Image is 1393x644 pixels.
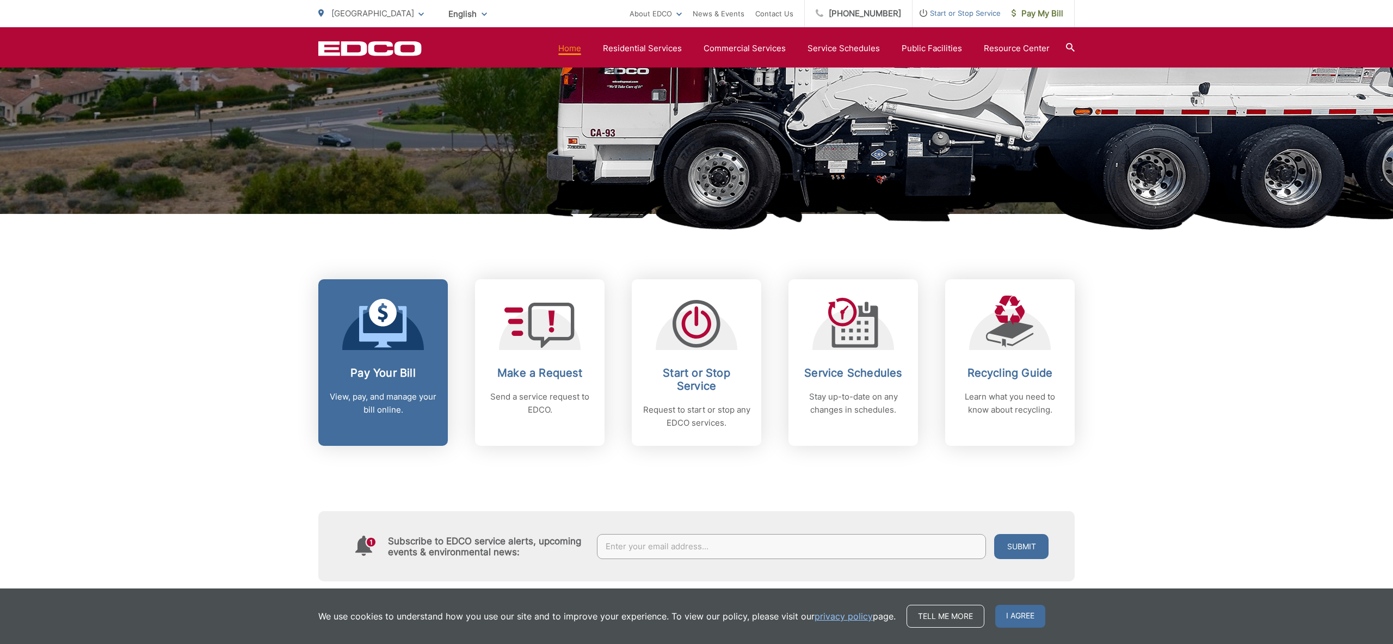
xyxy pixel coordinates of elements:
span: I agree [995,605,1045,628]
input: Enter your email address... [597,534,987,559]
h2: Service Schedules [799,366,907,379]
h2: Pay Your Bill [329,366,437,379]
span: Pay My Bill [1012,7,1063,20]
button: Submit [994,534,1049,559]
a: Make a Request Send a service request to EDCO. [475,279,605,446]
p: Stay up-to-date on any changes in schedules. [799,390,907,416]
span: English [440,4,495,23]
p: We use cookies to understand how you use our site and to improve your experience. To view our pol... [318,610,896,623]
a: Commercial Services [704,42,786,55]
h2: Make a Request [486,366,594,379]
a: Public Facilities [902,42,962,55]
a: Recycling Guide Learn what you need to know about recycling. [945,279,1075,446]
a: Tell me more [907,605,984,628]
h4: Subscribe to EDCO service alerts, upcoming events & environmental news: [388,536,586,557]
a: Contact Us [755,7,793,20]
a: Service Schedules [808,42,880,55]
a: Service Schedules Stay up-to-date on any changes in schedules. [788,279,918,446]
a: EDCD logo. Return to the homepage. [318,41,422,56]
a: Residential Services [603,42,682,55]
a: Pay Your Bill View, pay, and manage your bill online. [318,279,448,446]
h2: Start or Stop Service [643,366,750,392]
p: Learn what you need to know about recycling. [956,390,1064,416]
p: View, pay, and manage your bill online. [329,390,437,416]
p: Request to start or stop any EDCO services. [643,403,750,430]
h2: Recycling Guide [956,366,1064,379]
a: About EDCO [630,7,682,20]
a: Resource Center [984,42,1050,55]
a: News & Events [693,7,744,20]
span: [GEOGRAPHIC_DATA] [331,8,414,19]
p: Send a service request to EDCO. [486,390,594,416]
a: privacy policy [815,610,873,623]
a: Home [558,42,581,55]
